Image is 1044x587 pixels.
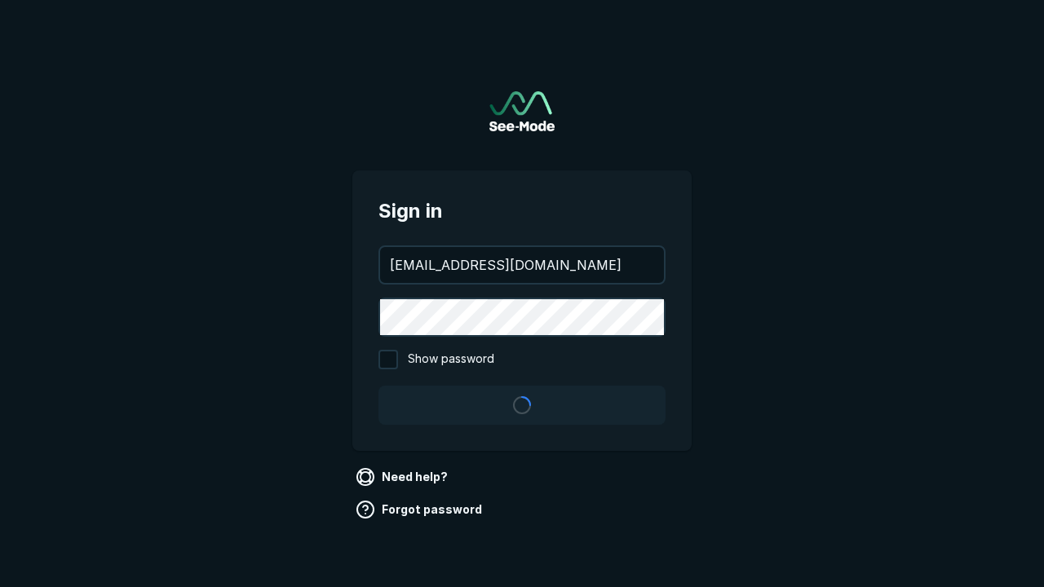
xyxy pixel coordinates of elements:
input: your@email.com [380,247,664,283]
a: Go to sign in [489,91,555,131]
img: See-Mode Logo [489,91,555,131]
a: Need help? [352,464,454,490]
span: Sign in [378,196,666,226]
span: Show password [408,350,494,369]
a: Forgot password [352,497,489,523]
